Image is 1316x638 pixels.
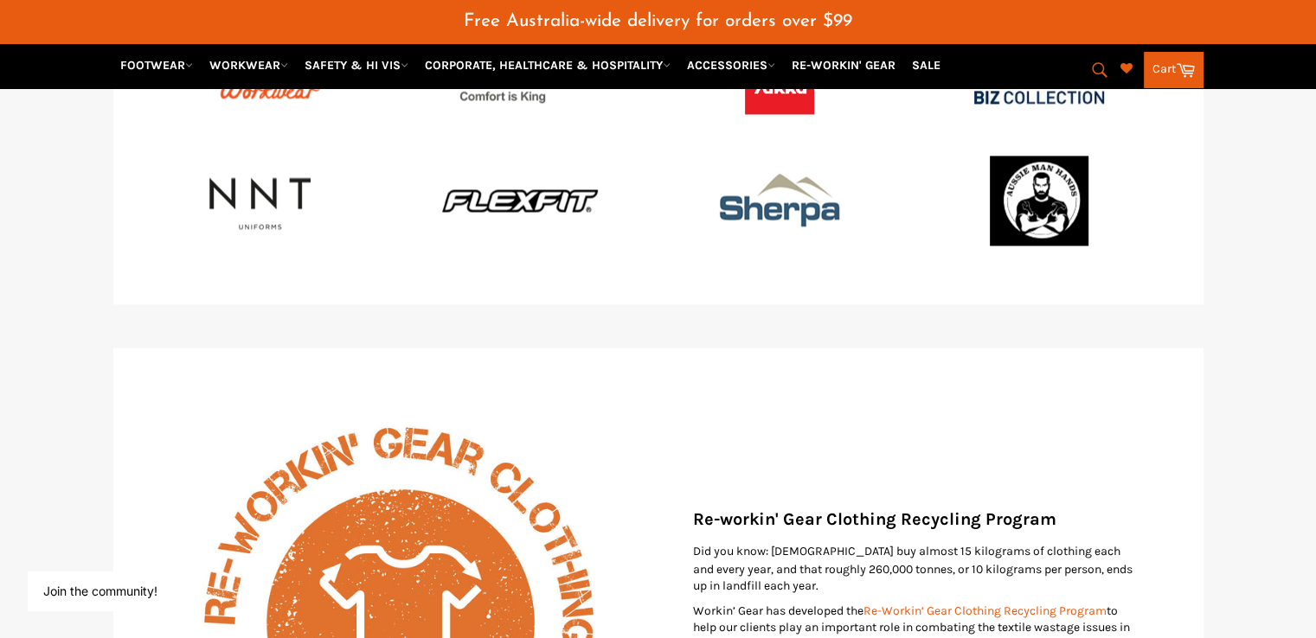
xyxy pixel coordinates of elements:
a: SAFETY & HI VIS [298,50,415,80]
a: FOOTWEAR [113,50,200,80]
a: Re-Workin’ Gear Clothing Recycling Program [863,603,1107,617]
a: SALE [905,50,947,80]
a: Cart [1144,52,1204,88]
p: Re-workin' Gear Clothing Recycling Program [693,507,1143,532]
a: RE-WORKIN' GEAR [785,50,902,80]
a: CORPORATE, HEALTHCARE & HOSPITALITY [418,50,677,80]
span: Free Australia-wide delivery for orders over $99 [464,12,852,30]
a: ACCESSORIES [680,50,782,80]
p: Did you know: [DEMOGRAPHIC_DATA] buy almost 15 kilograms of clothing each and every year, and tha... [693,543,1143,593]
a: WORKWEAR [202,50,295,80]
button: Join the community! [43,584,157,598]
